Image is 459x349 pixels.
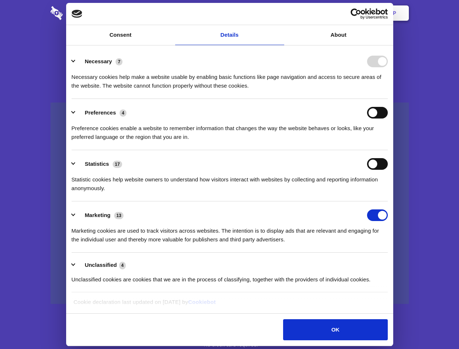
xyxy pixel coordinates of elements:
span: 4 [120,109,126,117]
a: Consent [66,25,175,45]
a: Pricing [213,2,245,24]
span: 4 [119,262,126,269]
h4: Auto-redaction of sensitive data, encrypted data sharing and self-destructing private chats. Shar... [51,66,409,90]
img: logo [72,10,82,18]
span: 13 [114,212,124,219]
button: Unclassified (4) [72,261,130,270]
div: Preference cookies enable a website to remember information that changes the way the website beha... [72,119,388,141]
h1: Eliminate Slack Data Loss. [51,33,409,59]
button: Preferences (4) [72,107,131,119]
a: About [284,25,393,45]
a: Login [330,2,361,24]
label: Preferences [85,109,116,116]
a: Wistia video thumbnail [51,103,409,304]
a: Cookiebot [188,299,216,305]
a: Contact [295,2,328,24]
div: Unclassified cookies are cookies that we are in the process of classifying, together with the pro... [72,270,388,284]
div: Statistic cookies help website owners to understand how visitors interact with websites by collec... [72,170,388,193]
button: OK [283,319,387,340]
button: Necessary (7) [72,56,127,67]
span: 7 [116,58,122,65]
a: Details [175,25,284,45]
button: Statistics (17) [72,158,127,170]
a: Usercentrics Cookiebot - opens in a new window [324,8,388,19]
div: Marketing cookies are used to track visitors across websites. The intention is to display ads tha... [72,221,388,244]
span: 17 [113,161,122,168]
iframe: Drift Widget Chat Controller [423,313,450,340]
img: logo-wordmark-white-trans-d4663122ce5f474addd5e946df7df03e33cb6a1c49d2221995e7729f52c070b2.svg [51,6,113,20]
div: Cookie declaration last updated on [DATE] by [68,298,391,312]
div: Necessary cookies help make a website usable by enabling basic functions like page navigation and... [72,67,388,90]
label: Marketing [85,212,110,218]
label: Statistics [85,161,109,167]
label: Necessary [85,58,112,64]
button: Marketing (13) [72,209,128,221]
